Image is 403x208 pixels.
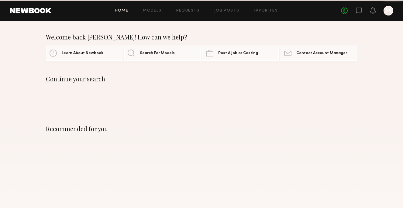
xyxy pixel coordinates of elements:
a: Models [143,9,161,13]
a: Favorites [254,9,278,13]
a: Home [115,9,129,13]
a: Learn About Newbook [46,46,122,61]
span: Learn About Newbook [62,51,103,55]
a: Contact Account Manager [281,46,357,61]
a: Search For Models [124,46,201,61]
div: Welcome back [PERSON_NAME]! How can we help? [46,33,357,41]
a: M [384,6,393,15]
a: Requests [176,9,200,13]
div: Continue your search [46,75,357,83]
span: Contact Account Manager [296,51,347,55]
span: Post A Job or Casting [218,51,258,55]
a: Job Posts [214,9,239,13]
div: Recommended for you [46,125,357,132]
a: Post A Job or Casting [202,46,279,61]
span: Search For Models [140,51,175,55]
